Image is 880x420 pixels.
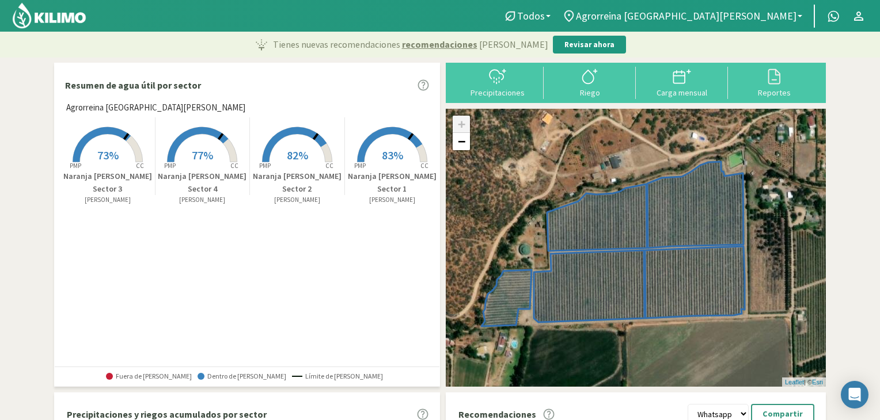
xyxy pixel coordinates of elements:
[164,162,176,170] tspan: PMP
[452,67,544,97] button: Precipitaciones
[60,195,155,205] p: [PERSON_NAME]
[841,381,868,408] div: Open Intercom Messenger
[636,67,728,97] button: Carga mensual
[65,78,201,92] p: Resumen de agua útil por sector
[782,377,826,387] div: | ©
[192,148,213,162] span: 77%
[564,39,615,51] p: Revisar ahora
[402,37,477,51] span: recomendaciones
[259,162,271,170] tspan: PMP
[136,162,144,170] tspan: CC
[70,162,81,170] tspan: PMP
[639,89,725,97] div: Carga mensual
[479,37,548,51] span: [PERSON_NAME]
[155,195,250,205] p: [PERSON_NAME]
[231,162,239,170] tspan: CC
[731,89,817,97] div: Reportes
[785,379,804,385] a: Leaflet
[106,372,192,380] span: Fuera de [PERSON_NAME]
[325,162,333,170] tspan: CC
[455,89,540,97] div: Precipitaciones
[812,379,823,385] a: Esri
[273,37,548,51] p: Tienes nuevas recomendaciones
[420,162,428,170] tspan: CC
[250,170,344,195] p: Naranja [PERSON_NAME] Sector 2
[354,162,366,170] tspan: PMP
[198,372,286,380] span: Dentro de [PERSON_NAME]
[547,89,632,97] div: Riego
[60,170,155,195] p: Naranja [PERSON_NAME] Sector 3
[292,372,383,380] span: Límite de [PERSON_NAME]
[345,170,440,195] p: Naranja [PERSON_NAME] Sector 1
[453,116,470,133] a: Zoom in
[453,133,470,150] a: Zoom out
[728,67,820,97] button: Reportes
[544,67,636,97] button: Riego
[155,170,250,195] p: Naranja [PERSON_NAME] Sector 4
[66,101,245,114] span: Agrorreina [GEOGRAPHIC_DATA][PERSON_NAME]
[250,195,344,205] p: [PERSON_NAME]
[382,148,403,162] span: 83%
[553,36,626,54] button: Revisar ahora
[576,10,796,22] span: Agrorreina [GEOGRAPHIC_DATA][PERSON_NAME]
[517,10,545,22] span: Todos
[287,148,308,162] span: 82%
[345,195,440,205] p: [PERSON_NAME]
[12,2,87,29] img: Kilimo
[97,148,119,162] span: 73%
